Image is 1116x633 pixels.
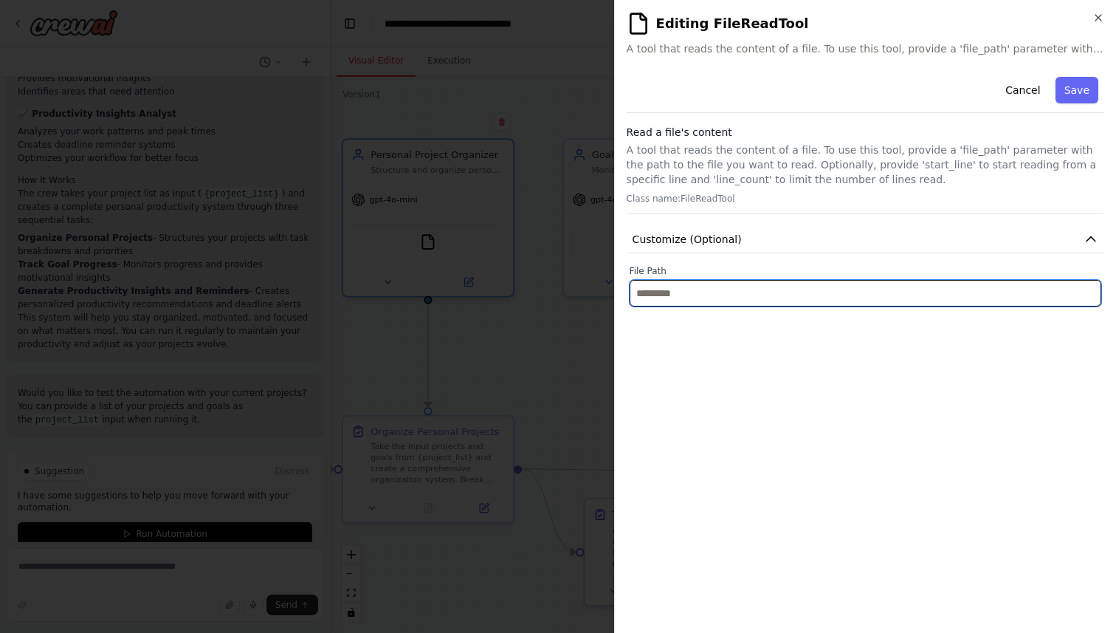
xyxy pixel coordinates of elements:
[627,193,1104,205] p: Class name: FileReadTool
[627,143,1104,187] p: A tool that reads the content of a file. To use this tool, provide a 'file_path' parameter with t...
[627,226,1104,253] button: Customize (Optional)
[627,125,1104,140] h3: Read a file's content
[633,232,742,247] span: Customize (Optional)
[627,41,1104,56] span: A tool that reads the content of a file. To use this tool, provide a 'file_path' parameter with t...
[630,265,1101,277] label: File Path
[1055,77,1098,103] button: Save
[627,12,650,35] img: FileReadTool
[627,12,1104,35] h2: Editing FileReadTool
[996,77,1049,103] button: Cancel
